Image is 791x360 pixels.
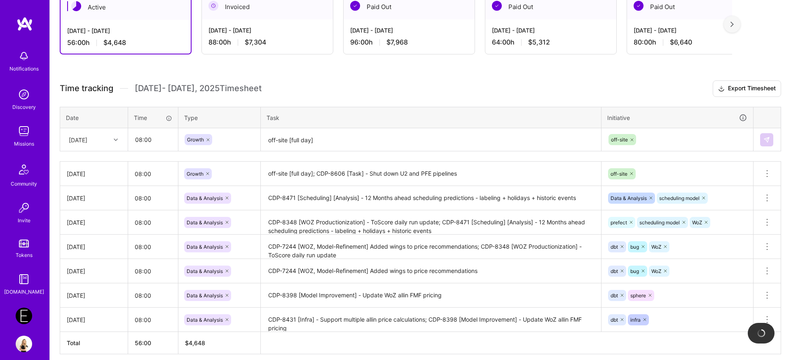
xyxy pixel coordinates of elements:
div: 80:00 h [634,38,751,47]
span: prefect [611,219,627,226]
button: Export Timesheet [713,80,781,97]
span: sphere [630,292,646,299]
img: Paid Out [492,1,502,11]
div: 88:00 h [208,38,326,47]
div: [DATE] [67,242,121,251]
textarea: CDP-8471 [Scheduling] [Analysis] - 12 Months ahead scheduling predictions - labeling + holidays +... [262,187,600,209]
textarea: CDP-8431 [Infra] - Support multiple allin price calculations; CDP-8398 [Model Improvement] - Upda... [262,308,600,331]
span: off-site [611,171,627,177]
input: HH:MM [128,187,178,209]
textarea: off-site [full day]; CDP-8606 [Task] - Shut down U2 and PFE pipelines [262,162,600,186]
img: Paid Out [634,1,644,11]
img: bell [16,48,32,64]
img: Community [14,160,34,179]
span: scheduling model [639,219,680,226]
span: Data & Analysis [187,268,223,274]
span: Data & Analysis [187,195,223,201]
input: HH:MM [129,129,178,151]
th: Date [60,107,128,128]
span: [DATE] - [DATE] , 2025 Timesheet [135,83,262,94]
i: icon Download [718,85,725,93]
span: Data & Analysis [187,317,223,323]
th: Type [178,107,261,128]
span: $6,640 [670,38,692,47]
span: dbt [611,317,618,323]
div: Tokens [16,251,33,259]
i: icon Chevron [114,138,118,142]
div: [DATE] [67,291,121,300]
th: Total [60,332,128,354]
img: logo [16,16,33,31]
textarea: CDP-8348 [WOZ Productionization] - ToScore daily run update; CDP-8471 [Scheduling] [Analysis] - 1... [262,211,600,234]
div: [DATE] - [DATE] [492,26,610,35]
div: [DATE] [67,169,121,178]
img: Active [71,1,81,11]
img: Paid Out [350,1,360,11]
input: HH:MM [128,285,178,306]
input: HH:MM [128,309,178,331]
div: [DOMAIN_NAME] [4,287,44,296]
div: [DATE] [67,194,121,202]
span: scheduling model [659,195,700,201]
span: $7,968 [386,38,408,47]
div: [DATE] - [DATE] [350,26,468,35]
div: 64:00 h [492,38,610,47]
span: Data & Analysis [611,195,647,201]
div: Time [134,113,172,122]
span: Data & Analysis [187,244,223,250]
img: Invoiced [208,1,218,11]
img: right [730,21,734,27]
img: discovery [16,86,32,103]
input: HH:MM [128,260,178,282]
img: tokens [19,240,29,247]
div: [DATE] [69,135,87,144]
span: Time tracking [60,83,113,94]
div: Discovery [12,103,36,111]
span: WoZ [651,268,661,274]
span: $7,304 [245,38,266,47]
div: Missions [14,139,34,148]
textarea: off-site [full day] [262,129,600,151]
div: [DATE] - [DATE] [634,26,751,35]
img: Submit [763,136,770,143]
textarea: CDP-8398 [Model Improvement] - Update WoZ allin FMF pricing [262,284,600,307]
input: HH:MM [128,212,178,233]
textarea: CDP-7244 [WOZ, Model-Refinement] Added wings to price recommendations; CDP-8348 [WOZ Productioniz... [262,235,600,258]
th: 56:00 [128,332,178,354]
img: teamwork [16,123,32,139]
img: User Avatar [16,336,32,352]
span: dbt [611,268,618,274]
span: infra [630,317,641,323]
input: HH:MM [128,163,178,185]
img: guide book [16,271,32,287]
span: $4,648 [103,38,126,47]
div: Initiative [607,113,747,122]
div: [DATE] - [DATE] [208,26,326,35]
img: Endeavor: Data Team- 3338DES275 [16,308,32,324]
th: Task [261,107,601,128]
div: 56:00 h [67,38,184,47]
span: bug [630,268,639,274]
div: null [760,133,774,146]
span: Growth [187,136,204,143]
span: dbt [611,244,618,250]
div: Invite [18,216,30,225]
span: Data & Analysis [187,219,223,226]
textarea: CDP-7244 [WOZ, Model-Refinement] Added wings to price recommendations [262,260,600,282]
img: loading [757,329,765,337]
span: WoZ [692,219,702,226]
div: Notifications [9,64,39,73]
span: $5,312 [528,38,550,47]
span: $ 4,648 [185,339,205,346]
span: off-site [611,136,628,143]
div: [DATE] - [DATE] [67,26,184,35]
div: [DATE] [67,218,121,227]
span: bug [630,244,639,250]
div: [DATE] [67,267,121,275]
span: dbt [611,292,618,299]
div: [DATE] [67,315,121,324]
a: Endeavor: Data Team- 3338DES275 [14,308,34,324]
div: 96:00 h [350,38,468,47]
a: User Avatar [14,336,34,352]
span: Data & Analysis [187,292,223,299]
